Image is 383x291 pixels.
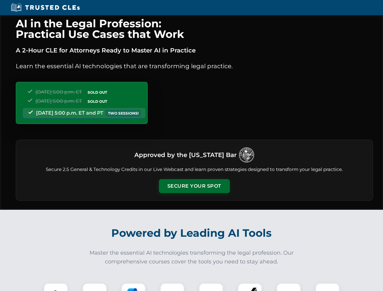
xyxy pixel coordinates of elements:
span: SOLD OUT [86,89,109,95]
p: A 2-Hour CLE for Attorneys Ready to Master AI in Practice [16,45,373,55]
span: SOLD OUT [86,98,109,105]
img: Trusted CLEs [9,3,82,12]
button: Secure Your Spot [159,179,230,193]
p: Learn the essential AI technologies that are transforming legal practice. [16,61,373,71]
p: Secure 2.5 General & Technology Credits in our Live Webcast and learn proven strategies designed ... [23,166,365,173]
h2: Powered by Leading AI Tools [24,222,360,244]
span: [DATE] 5:00 p.m. ET [35,89,82,95]
h1: AI in the Legal Profession: Practical Use Cases that Work [16,18,373,39]
span: [DATE] 5:00 p.m. ET [35,98,82,104]
h3: Approved by the [US_STATE] Bar [134,149,237,160]
p: Master the essential AI technologies transforming the legal profession. Our comprehensive courses... [86,249,298,266]
img: Logo [239,147,254,162]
